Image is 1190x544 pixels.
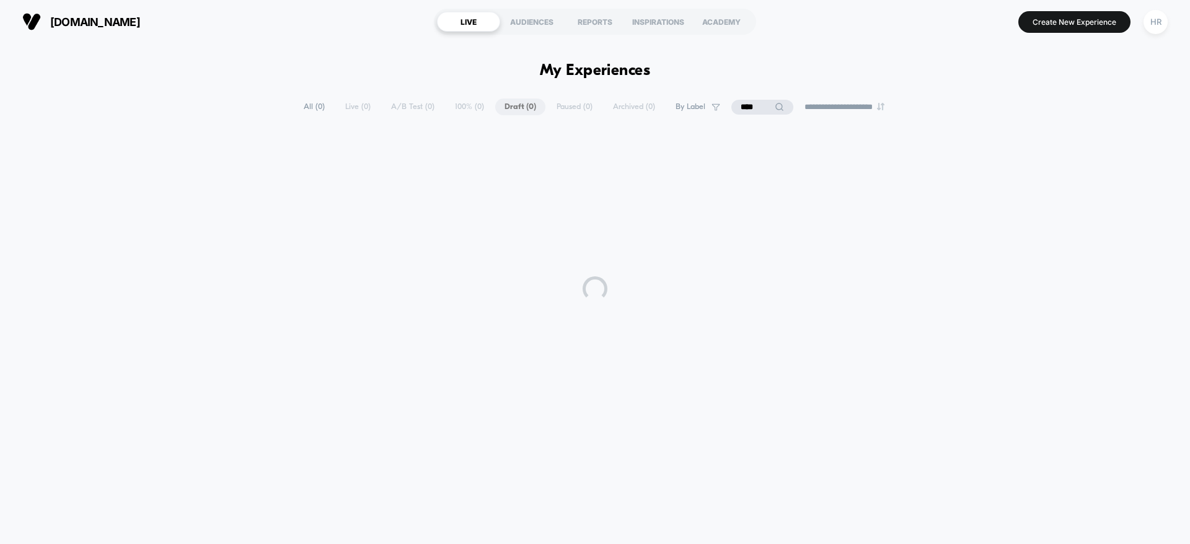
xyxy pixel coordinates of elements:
[500,12,563,32] div: AUDIENCES
[437,12,500,32] div: LIVE
[676,102,705,112] span: By Label
[690,12,753,32] div: ACADEMY
[627,12,690,32] div: INSPIRATIONS
[22,12,41,31] img: Visually logo
[540,62,651,80] h1: My Experiences
[50,15,140,29] span: [DOMAIN_NAME]
[1140,9,1171,35] button: HR
[877,103,884,110] img: end
[1144,10,1168,34] div: HR
[19,12,144,32] button: [DOMAIN_NAME]
[563,12,627,32] div: REPORTS
[1018,11,1130,33] button: Create New Experience
[294,99,334,115] span: All ( 0 )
